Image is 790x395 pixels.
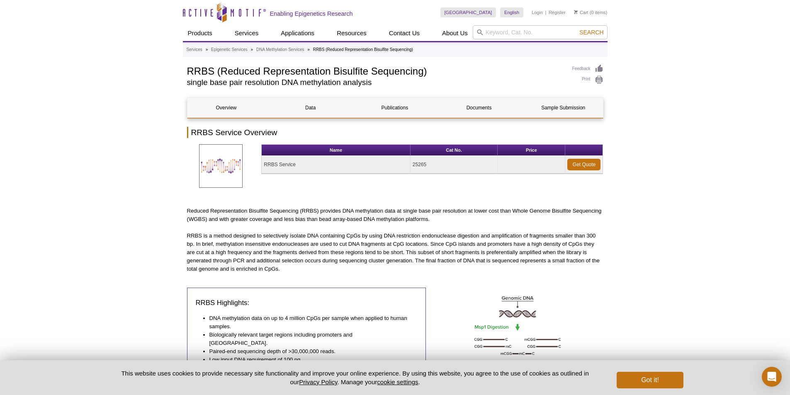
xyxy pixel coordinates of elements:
li: | [545,7,547,17]
h2: Enabling Epigenetics Research [270,10,353,17]
a: Login [532,10,543,15]
img: Reduced Representation Bisulfite Sequencing (RRBS) [199,144,243,188]
th: Cat No. [411,145,498,156]
th: Name [262,145,410,156]
li: » [307,47,310,52]
td: 25265 [411,156,498,174]
button: Search [577,29,606,36]
h3: RRBS Highlights: [196,298,418,308]
li: Paired-end sequencing depth of >30,000,000 reads. [209,347,409,356]
li: Biologically relevant target regions including promoters and [GEOGRAPHIC_DATA]. [209,331,409,347]
a: Services [187,46,202,53]
a: About Us [437,25,473,41]
a: Applications [276,25,319,41]
li: » [206,47,208,52]
th: Price [498,145,565,156]
a: Services [230,25,264,41]
a: Cart [574,10,588,15]
button: cookie settings [377,378,418,385]
img: Your Cart [574,10,578,14]
td: RRBS Service [262,156,410,174]
input: Keyword, Cat. No. [473,25,608,39]
a: Print [572,75,603,85]
a: Publications [356,98,434,118]
div: Open Intercom Messenger [762,367,782,387]
a: Contact Us [384,25,425,41]
a: Register [549,10,566,15]
p: RRBS is a method designed to selectively isolate DNA containing CpGs by using DNA restriction end... [187,232,603,273]
p: This website uses cookies to provide necessary site functionality and improve your online experie... [107,369,603,386]
li: (0 items) [574,7,608,17]
li: RRBS (Reduced Representation Bisulfite Sequencing) [313,47,413,52]
a: DNA Methylation Services [256,46,304,53]
a: Privacy Policy [299,378,337,385]
h2: single base pair resolution DNA methylation analysis [187,79,564,86]
button: Got it! [617,372,683,388]
a: Overview [187,98,265,118]
h2: RRBS Service Overview [187,127,603,138]
li: Low input DNA requirement of 100 ng. [209,356,409,364]
a: Data [272,98,350,118]
a: Products [183,25,217,41]
a: Documents [440,98,518,118]
li: DNA methylation data on up to 4 million CpGs per sample when applied to human samples. [209,314,409,331]
a: Feedback [572,64,603,73]
a: Sample Submission [524,98,602,118]
a: Epigenetic Services [211,46,248,53]
a: Get Quote [567,159,600,170]
p: Reduced Representation Bisulfite Sequencing (RRBS) provides DNA methylation data at single base p... [187,207,603,223]
a: English [500,7,523,17]
a: [GEOGRAPHIC_DATA] [440,7,496,17]
a: Resources [332,25,372,41]
span: Search [579,29,603,36]
h1: RRBS (Reduced Representation Bisulfite Sequencing) [187,64,564,77]
li: » [251,47,253,52]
